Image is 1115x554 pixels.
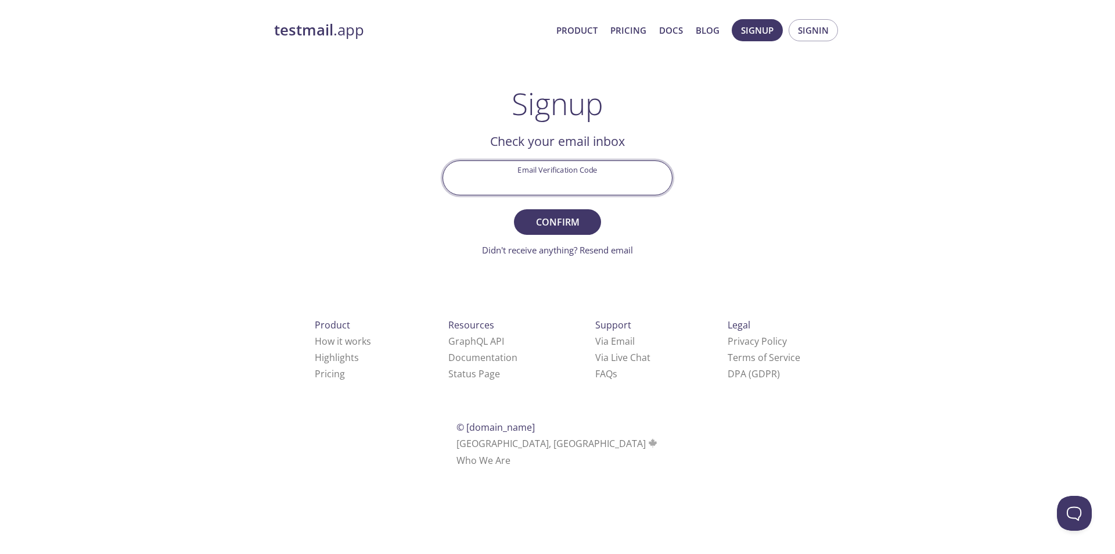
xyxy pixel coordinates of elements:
[613,367,617,380] span: s
[448,367,500,380] a: Status Page
[315,335,371,348] a: How it works
[798,23,829,38] span: Signin
[315,351,359,364] a: Highlights
[274,20,333,40] strong: testmail
[595,319,631,331] span: Support
[448,319,494,331] span: Resources
[728,367,780,380] a: DPA (GDPR)
[728,335,787,348] a: Privacy Policy
[315,319,350,331] span: Product
[789,19,838,41] button: Signin
[595,335,635,348] a: Via Email
[595,367,617,380] a: FAQ
[514,209,601,235] button: Confirm
[482,244,633,256] a: Didn't receive anything? Resend email
[728,351,800,364] a: Terms of Service
[741,23,774,38] span: Signup
[456,421,535,434] span: © [DOMAIN_NAME]
[456,437,659,450] span: [GEOGRAPHIC_DATA], [GEOGRAPHIC_DATA]
[732,19,783,41] button: Signup
[595,351,650,364] a: Via Live Chat
[659,23,683,38] a: Docs
[512,86,603,121] h1: Signup
[1057,496,1092,531] iframe: Help Scout Beacon - Open
[556,23,598,38] a: Product
[456,454,510,467] a: Who We Are
[315,367,345,380] a: Pricing
[448,335,504,348] a: GraphQL API
[696,23,720,38] a: Blog
[443,131,672,151] h2: Check your email inbox
[728,319,750,331] span: Legal
[610,23,646,38] a: Pricing
[448,351,517,364] a: Documentation
[527,214,588,230] span: Confirm
[274,20,547,40] a: testmail.app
